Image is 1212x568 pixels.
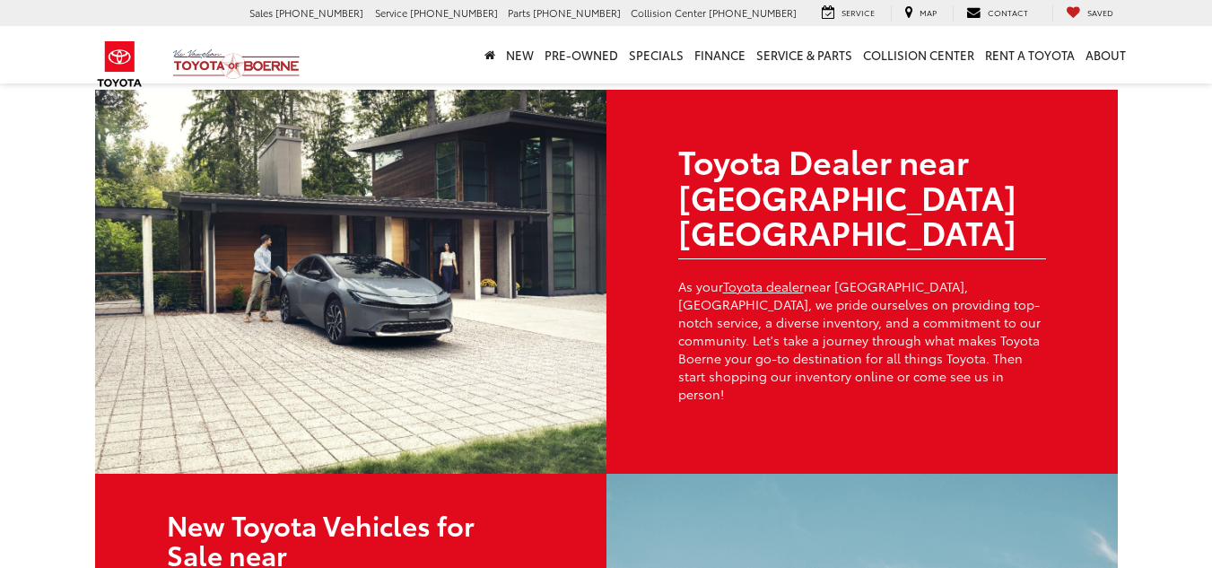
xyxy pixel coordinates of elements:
a: Specials [623,26,689,83]
a: Map [891,5,950,22]
span: Service [841,6,875,18]
a: Service & Parts: Opens in a new tab [751,26,858,83]
img: Vic Vaughan Toyota of Boerne [172,48,301,80]
a: New [501,26,539,83]
a: Toyota dealer [723,277,804,295]
a: My Saved Vehicles [1052,5,1127,22]
span: [PHONE_NUMBER] [410,5,498,20]
span: Map [920,6,937,18]
a: Home [479,26,501,83]
span: Contact [988,6,1028,18]
a: Service [808,5,888,22]
a: Rent a Toyota [980,26,1080,83]
span: Sales [249,5,273,20]
span: Collision Center [631,5,706,20]
a: Finance [689,26,751,83]
a: Contact [953,5,1042,22]
a: About [1080,26,1131,83]
span: Parts [508,5,530,20]
img: Toyota [86,35,153,93]
p: As your near [GEOGRAPHIC_DATA], [GEOGRAPHIC_DATA], we pride ourselves on providing top-notch serv... [678,277,1046,403]
img: Toyota Dealer near Comfort TX [95,90,606,474]
h1: Toyota Dealer near [GEOGRAPHIC_DATA] [GEOGRAPHIC_DATA] [678,143,1046,249]
a: Pre-Owned [539,26,623,83]
span: [PHONE_NUMBER] [275,5,363,20]
span: Service [375,5,407,20]
a: Collision Center [858,26,980,83]
span: Saved [1087,6,1113,18]
span: [PHONE_NUMBER] [533,5,621,20]
span: [PHONE_NUMBER] [709,5,797,20]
